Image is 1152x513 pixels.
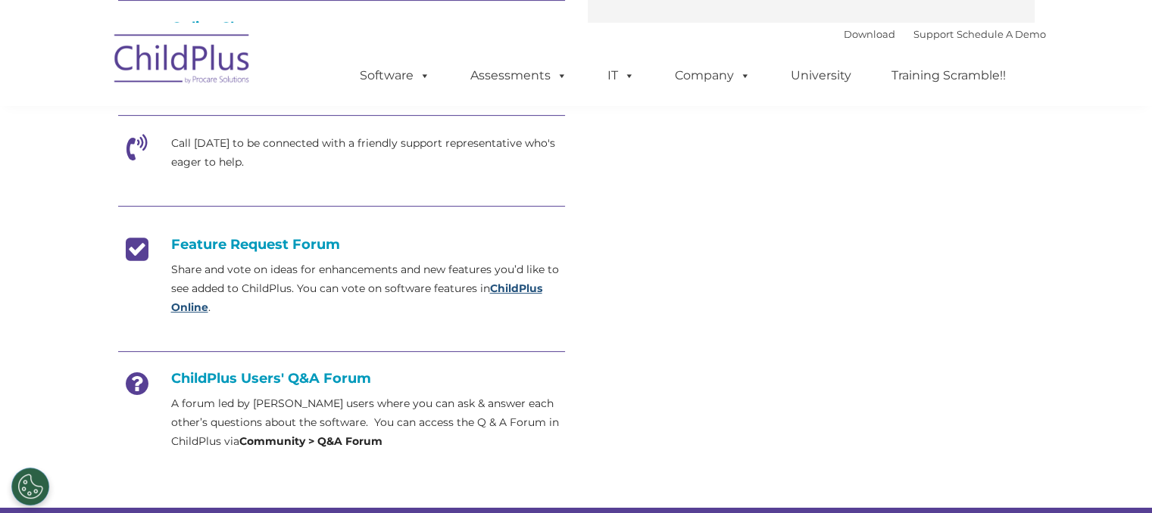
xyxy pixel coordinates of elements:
[876,61,1021,91] a: Training Scramble!!
[660,61,766,91] a: Company
[171,394,565,451] p: A forum led by [PERSON_NAME] users where you can ask & answer each other’s questions about the so...
[776,61,866,91] a: University
[913,28,954,40] a: Support
[345,61,445,91] a: Software
[171,260,565,317] p: Share and vote on ideas for enhancements and new features you’d like to see added to ChildPlus. Y...
[455,61,582,91] a: Assessments
[171,281,542,314] a: ChildPlus Online
[118,19,565,36] h4: Online Chat
[118,236,565,253] h4: Feature Request Forum
[957,28,1046,40] a: Schedule A Demo
[844,28,895,40] a: Download
[107,23,258,99] img: ChildPlus by Procare Solutions
[11,468,49,505] button: Cookies Settings
[171,134,565,172] p: Call [DATE] to be connected with a friendly support representative who's eager to help.
[905,350,1152,513] iframe: Chat Widget
[118,370,565,387] h4: ChildPlus Users' Q&A Forum
[592,61,650,91] a: IT
[239,434,382,448] strong: Community > Q&A Forum
[844,28,1046,40] font: |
